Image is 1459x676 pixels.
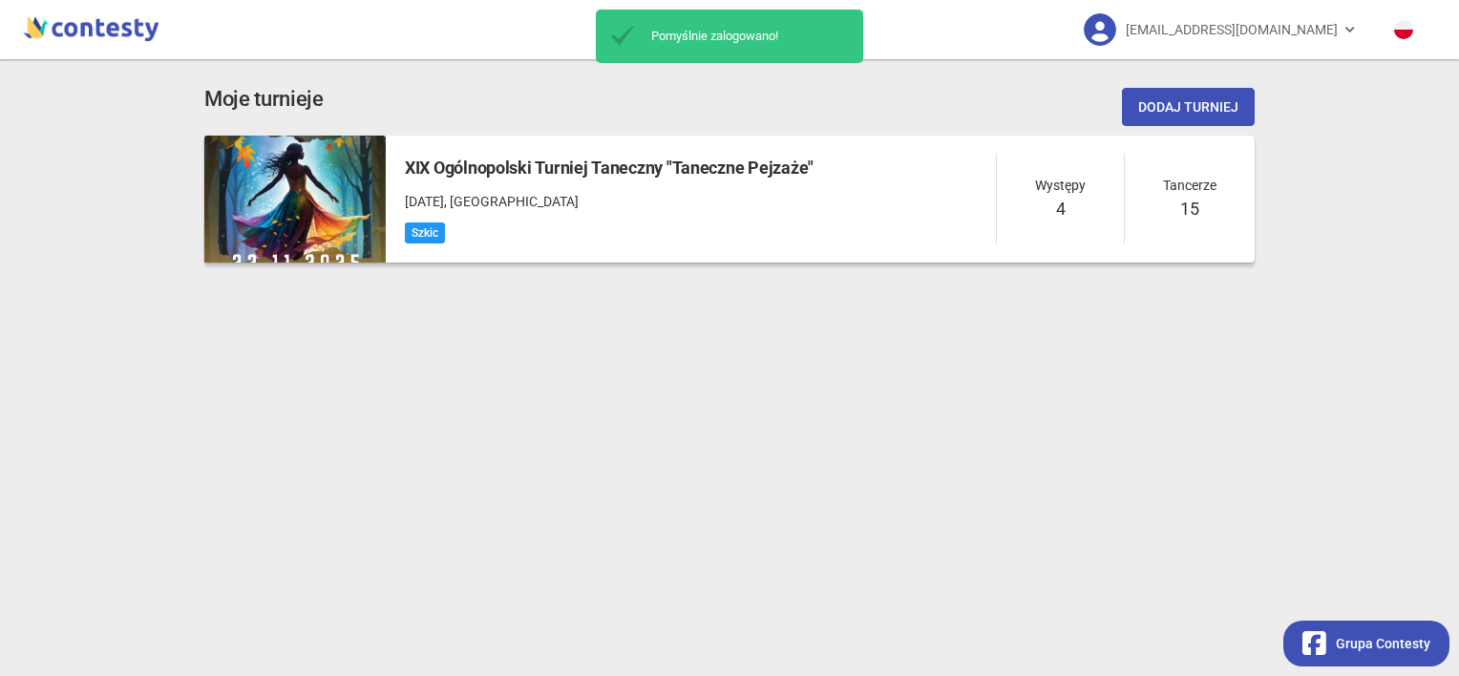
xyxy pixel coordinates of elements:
[1035,175,1086,196] span: Występy
[204,83,324,116] h3: Moje turnieje
[444,194,579,209] span: , [GEOGRAPHIC_DATA]
[1056,196,1066,222] h5: 4
[405,155,814,181] h5: XIX Ogólnopolski Turniej Taneczny "Taneczne Pejzaże"
[1163,175,1216,196] span: Tancerze
[642,28,856,45] span: Pomyślnie zalogowano!
[1126,10,1338,50] span: [EMAIL_ADDRESS][DOMAIN_NAME]
[1180,196,1198,222] h5: 15
[405,194,444,209] span: [DATE]
[1336,633,1430,654] span: Grupa Contesty
[1122,88,1255,126] button: Dodaj turniej
[405,222,445,243] span: Szkic
[204,83,324,116] app-title: competition-list.title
